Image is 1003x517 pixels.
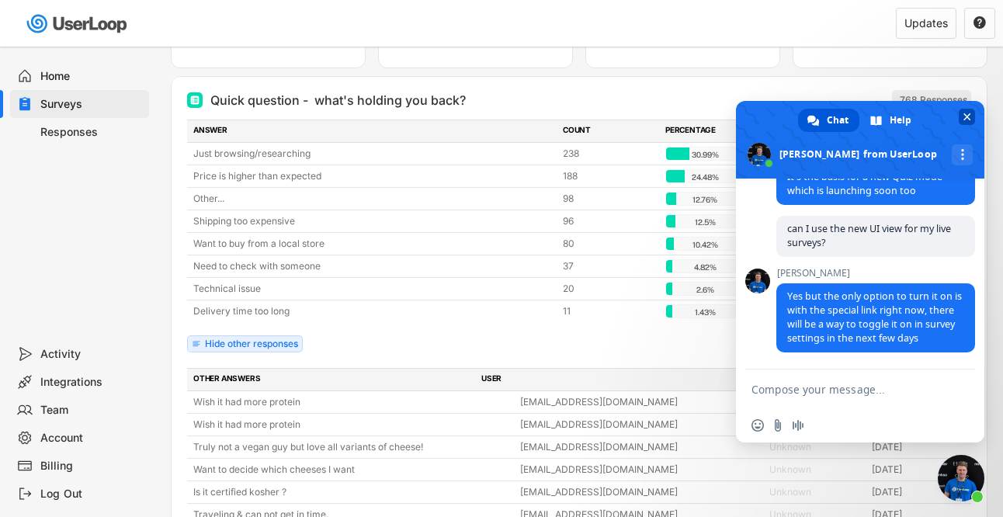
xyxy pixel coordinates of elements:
[193,192,554,206] div: Other...
[669,260,741,274] div: 4.82%
[938,455,984,501] a: Close chat
[959,109,975,125] span: Close chat
[669,215,741,229] div: 12.5%
[563,304,656,318] div: 11
[792,419,804,432] span: Audio message
[563,282,656,296] div: 20
[205,339,298,349] div: Hide other responses
[563,124,656,138] div: COUNT
[669,170,741,184] div: 24.48%
[890,109,911,132] span: Help
[193,124,554,138] div: ANSWER
[40,97,143,112] div: Surveys
[973,16,986,29] text: 
[190,95,200,105] img: Multi Select
[776,268,975,279] span: [PERSON_NAME]
[827,109,849,132] span: Chat
[772,419,784,432] span: Send a file
[193,440,511,454] div: Truly not a vegan guy but love all variants of cheese!
[669,147,741,161] div: 30.99%
[193,395,511,409] div: Wish it had more protein
[520,463,760,477] div: [EMAIL_ADDRESS][DOMAIN_NAME]
[669,238,741,252] div: 10.42%
[481,373,760,387] div: USER
[193,485,511,499] div: Is it certified kosher ?
[520,395,760,409] div: [EMAIL_ADDRESS][DOMAIN_NAME]
[193,259,554,273] div: Need to check with someone
[40,125,143,140] div: Responses
[193,463,511,477] div: Want to decide which cheeses I want
[193,418,511,432] div: Wish it had more protein
[193,147,554,161] div: Just browsing/researching
[520,440,760,454] div: [EMAIL_ADDRESS][DOMAIN_NAME]
[769,440,862,454] div: Unknown
[669,193,741,206] div: 12.76%
[23,8,133,40] img: userloop-logo-01.svg
[563,147,656,161] div: 238
[872,440,965,454] div: [DATE]
[669,305,741,319] div: 1.43%
[563,259,656,273] div: 37
[769,463,862,477] div: Unknown
[193,282,554,296] div: Technical issue
[751,419,764,432] span: Insert an emoji
[563,192,656,206] div: 98
[563,237,656,251] div: 80
[40,347,143,362] div: Activity
[904,18,948,29] div: Updates
[193,304,554,318] div: Delivery time too long
[669,283,741,297] div: 2.6%
[40,69,143,84] div: Home
[665,124,743,138] div: PERCENTAGE
[751,370,938,408] textarea: Compose your message...
[40,487,143,501] div: Log Out
[520,418,760,432] div: [EMAIL_ADDRESS][DOMAIN_NAME]
[872,463,965,477] div: [DATE]
[563,214,656,228] div: 96
[40,459,143,474] div: Billing
[861,109,922,132] a: Help
[798,109,859,132] a: Chat
[973,16,987,30] button: 
[210,91,466,109] div: Quick question - what's holding you back?
[193,169,554,183] div: Price is higher than expected
[769,485,862,499] div: Unknown
[193,373,472,387] div: OTHER ANSWERS
[193,237,554,251] div: Want to buy from a local store
[40,403,143,418] div: Team
[787,290,962,345] span: Yes but the only option to turn it on is with the special link right now, there will be a way to ...
[563,169,656,183] div: 188
[872,485,965,499] div: [DATE]
[40,431,143,446] div: Account
[900,94,967,106] div: 768 Responses
[193,214,554,228] div: Shipping too expensive
[40,375,143,390] div: Integrations
[787,222,951,249] span: can I use the new UI view for my live surveys?
[520,485,760,499] div: [EMAIL_ADDRESS][DOMAIN_NAME]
